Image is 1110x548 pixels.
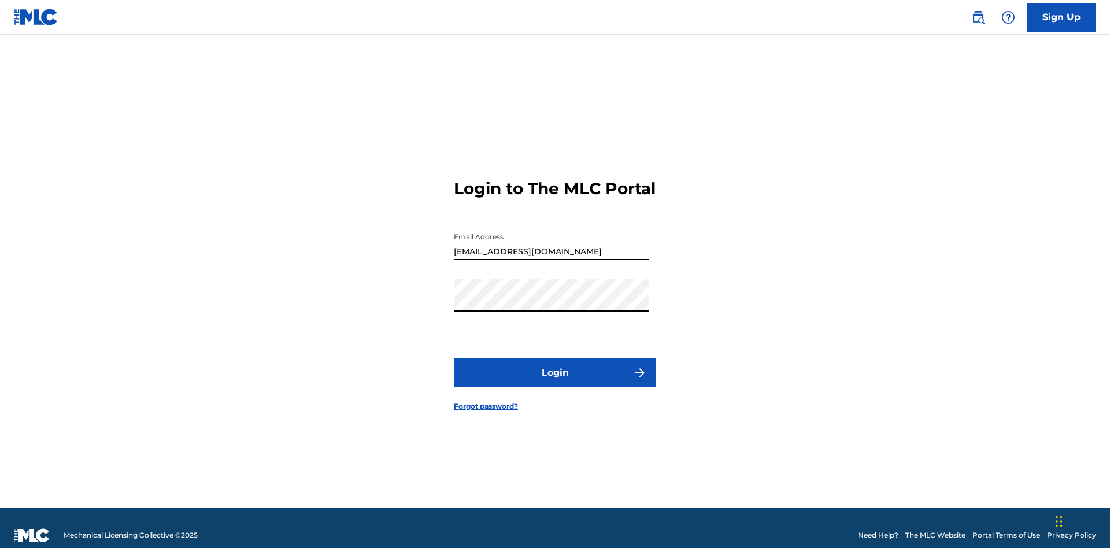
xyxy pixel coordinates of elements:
a: Forgot password? [454,401,518,412]
button: Login [454,358,656,387]
img: help [1001,10,1015,24]
a: The MLC Website [905,530,965,540]
iframe: Chat Widget [1052,493,1110,548]
div: Help [997,6,1020,29]
img: MLC Logo [14,9,58,25]
h3: Login to The MLC Portal [454,179,656,199]
a: Privacy Policy [1047,530,1096,540]
a: Sign Up [1027,3,1096,32]
img: f7272a7cc735f4ea7f67.svg [633,366,647,380]
img: logo [14,528,50,542]
div: Drag [1056,504,1063,539]
span: Mechanical Licensing Collective © 2025 [64,530,198,540]
img: search [971,10,985,24]
a: Portal Terms of Use [972,530,1040,540]
a: Need Help? [858,530,898,540]
a: Public Search [967,6,990,29]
